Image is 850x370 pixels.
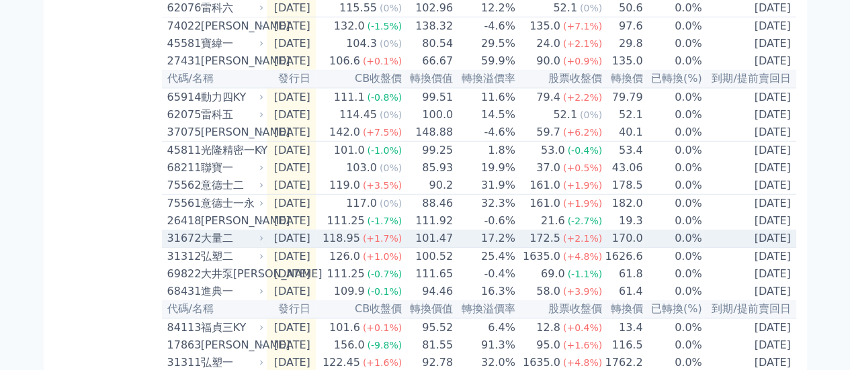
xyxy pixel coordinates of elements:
[643,336,702,354] td: 0.0%
[343,160,380,176] div: 103.0
[550,107,580,123] div: 52.1
[563,198,602,209] span: (+1.9%)
[331,89,368,105] div: 111.1
[201,107,261,123] div: 雷科五
[402,88,454,106] td: 99.51
[402,159,454,177] td: 85.93
[603,283,643,300] td: 61.4
[703,212,796,230] td: [DATE]
[454,177,516,195] td: 31.9%
[538,266,568,282] div: 69.0
[516,70,603,88] th: 股票收盤價
[201,283,261,299] div: 進典一
[327,320,363,336] div: 101.6
[643,318,702,336] td: 0.0%
[267,17,316,36] td: [DATE]
[454,70,516,88] th: 轉換溢價率
[603,35,643,52] td: 29.8
[201,248,261,265] div: 弘塑二
[603,177,643,195] td: 178.5
[343,36,380,52] div: 104.3
[454,106,516,124] td: 14.5%
[703,318,796,336] td: [DATE]
[454,52,516,70] td: 59.9%
[643,70,702,88] th: 已轉換(%)
[316,300,402,318] th: CB收盤價
[534,53,563,69] div: 90.0
[267,52,316,70] td: [DATE]
[201,320,261,336] div: 福貞三KY
[167,337,198,353] div: 17863
[267,265,316,283] td: [DATE]
[580,109,602,120] span: (0%)
[703,88,796,106] td: [DATE]
[563,127,602,138] span: (+6.2%)
[563,357,602,368] span: (+4.8%)
[337,107,380,123] div: 114.45
[454,35,516,52] td: 29.5%
[167,124,198,140] div: 37075
[454,248,516,266] td: 25.4%
[563,233,602,244] span: (+2.1%)
[643,88,702,106] td: 0.0%
[331,142,368,158] div: 101.0
[267,88,316,106] td: [DATE]
[603,159,643,177] td: 43.06
[603,212,643,230] td: 19.3
[267,248,316,266] td: [DATE]
[527,177,563,193] div: 161.0
[201,142,261,158] div: 光隆精密一KY
[643,300,702,318] th: 已轉換(%)
[162,300,267,318] th: 代碼/名稱
[454,212,516,230] td: -0.6%
[580,3,602,13] span: (0%)
[367,340,402,351] span: (-9.8%)
[703,283,796,300] td: [DATE]
[603,52,643,70] td: 135.0
[603,88,643,106] td: 79.79
[327,177,363,193] div: 119.0
[402,52,454,70] td: 66.67
[527,195,563,212] div: 161.0
[327,124,363,140] div: 142.0
[367,145,402,156] span: (-1.0%)
[603,195,643,213] td: 182.0
[643,159,702,177] td: 0.0%
[643,35,702,52] td: 0.0%
[402,35,454,52] td: 80.54
[267,142,316,160] td: [DATE]
[567,145,602,156] span: (-0.4%)
[380,38,402,49] span: (0%)
[643,106,702,124] td: 0.0%
[402,265,454,283] td: 111.65
[454,283,516,300] td: 16.3%
[534,36,563,52] div: 24.0
[167,36,198,52] div: 45581
[534,89,563,105] div: 79.4
[201,195,261,212] div: 意德士一永
[201,213,261,229] div: [PERSON_NAME]
[603,318,643,336] td: 13.4
[267,124,316,142] td: [DATE]
[534,160,563,176] div: 37.0
[343,195,380,212] div: 117.0
[516,300,603,318] th: 股票收盤價
[703,159,796,177] td: [DATE]
[402,300,454,318] th: 轉換價值
[201,89,261,105] div: 動力四KY
[402,195,454,213] td: 88.46
[643,230,702,248] td: 0.0%
[267,212,316,230] td: [DATE]
[703,248,796,266] td: [DATE]
[534,337,563,353] div: 95.0
[563,92,602,103] span: (+2.2%)
[643,195,702,213] td: 0.0%
[331,283,368,299] div: 109.9
[603,106,643,124] td: 52.1
[167,107,198,123] div: 62075
[402,283,454,300] td: 94.46
[167,53,198,69] div: 27431
[454,336,516,354] td: 91.3%
[563,56,602,66] span: (+0.9%)
[363,180,402,191] span: (+3.5%)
